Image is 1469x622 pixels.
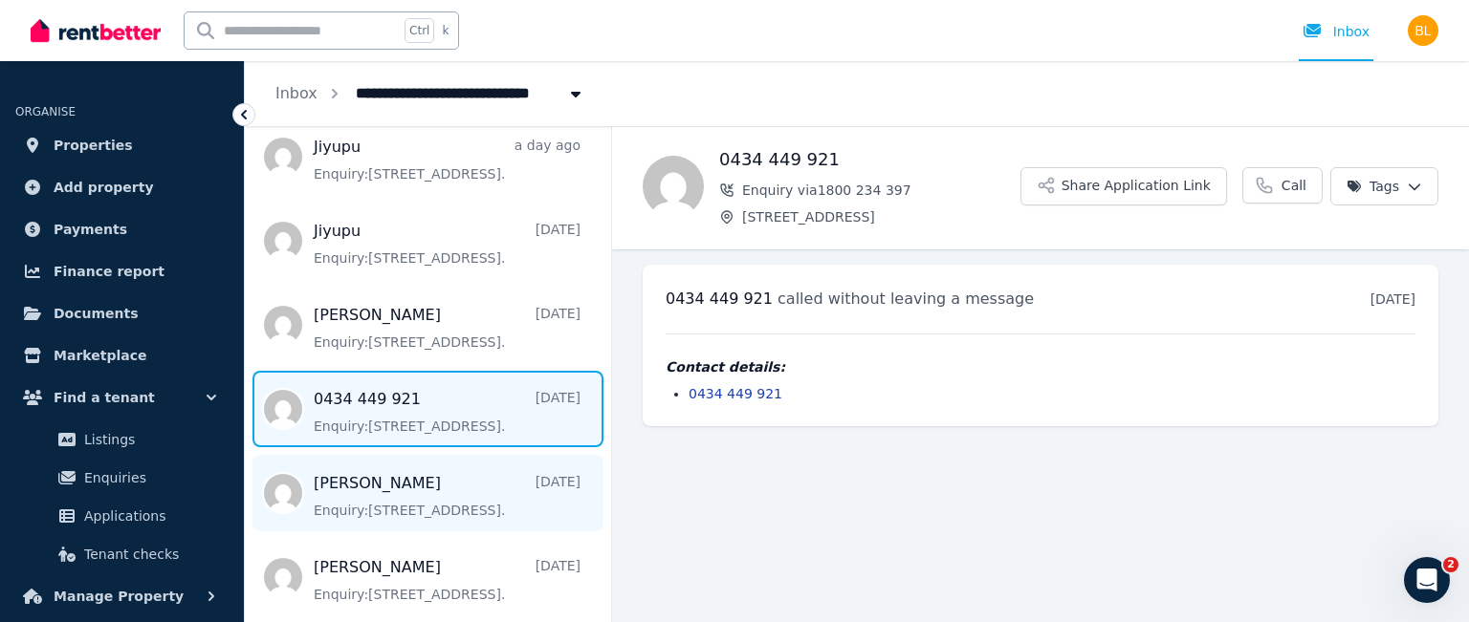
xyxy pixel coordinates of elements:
span: Add property [54,176,154,199]
span: Documents [54,302,139,325]
a: Jiyupua day agoEnquiry:[STREET_ADDRESS]. [314,136,581,183]
img: Brandon Lim [1408,15,1438,46]
span: Ctrl [405,18,434,43]
span: Call [1282,176,1306,195]
h4: Contact details: [666,357,1415,376]
h1: 0434 449 921 [719,146,1020,173]
span: 2 [1443,557,1458,572]
a: [PERSON_NAME][DATE]Enquiry:[STREET_ADDRESS]. [314,304,581,352]
span: Enquiries [84,466,213,489]
a: Payments [15,210,229,248]
span: Marketplace [54,344,146,367]
button: Share Application Link [1020,167,1227,205]
span: k [442,23,449,38]
button: Find a tenant [15,378,229,417]
span: 0434 449 921 [666,290,773,308]
span: Find a tenant [54,386,155,409]
span: called without leaving a message [778,290,1034,308]
a: Call [1242,167,1323,204]
div: Inbox [1303,22,1370,41]
a: Finance report [15,252,229,290]
a: Enquiries [23,459,221,497]
a: Tenant checks [23,535,221,573]
span: Finance report [54,260,164,283]
span: Properties [54,134,133,157]
button: Manage Property [15,577,229,615]
nav: Breadcrumb [245,61,616,126]
span: Payments [54,218,127,241]
span: [STREET_ADDRESS] [742,207,1020,226]
iframe: Intercom live chat [1404,557,1450,603]
a: [PERSON_NAME][DATE]Enquiry:[STREET_ADDRESS]. [314,556,581,604]
a: Documents [15,294,229,332]
span: Tags [1347,177,1399,196]
span: Enquiry via 1800 234 397 [742,181,1020,200]
img: 0434 449 921 [643,156,704,217]
a: Marketplace [15,336,229,375]
a: Inbox [275,84,318,102]
span: Tenant checks [84,543,213,566]
a: Add property [15,168,229,206]
a: [PERSON_NAME][DATE]Enquiry:[STREET_ADDRESS]. [314,472,581,520]
a: 0434 449 921 [689,386,782,401]
span: Listings [84,428,213,451]
span: ORGANISE [15,105,76,118]
time: [DATE] [1370,291,1415,307]
img: RentBetter [31,16,161,45]
a: Listings [23,420,221,459]
span: Manage Property [54,585,184,608]
a: Properties [15,126,229,164]
a: 0434 449 921[DATE]Enquiry:[STREET_ADDRESS]. [314,388,581,436]
a: Jiyupu[DATE]Enquiry:[STREET_ADDRESS]. [314,220,581,268]
a: Applications [23,497,221,535]
span: Applications [84,504,213,527]
button: Tags [1330,167,1438,205]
